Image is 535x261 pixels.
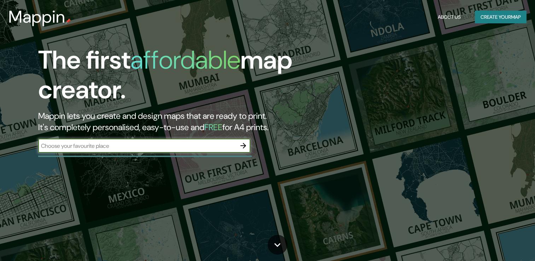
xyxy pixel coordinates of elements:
h1: The first map creator. [38,45,306,110]
font: Create your map [481,13,521,22]
img: mappin-pin [65,18,71,24]
button: Create yourmap [475,11,527,24]
button: About Us [435,11,464,24]
h2: Mappin lets you create and design maps that are ready to print. It's completely personalised, eas... [38,110,306,133]
h5: FREE [204,122,222,133]
h3: Mappin [8,7,65,27]
input: Choose your favourite place [38,142,236,150]
font: About Us [438,13,461,22]
h1: affordable [130,43,240,76]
